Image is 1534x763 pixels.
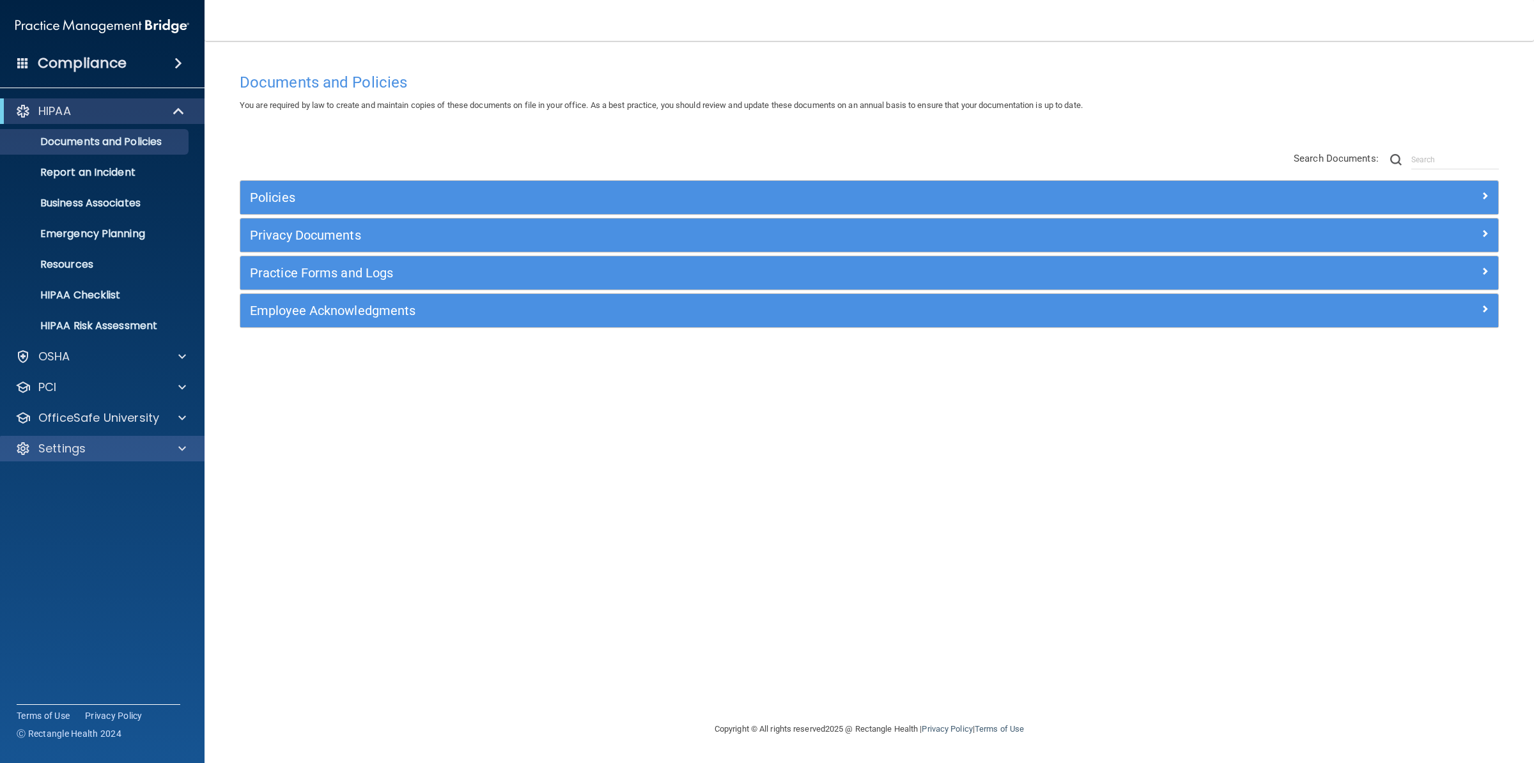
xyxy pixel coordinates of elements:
a: Policies [250,187,1489,208]
a: OfficeSafe University [15,410,186,426]
p: Report an Incident [8,166,183,179]
h5: Practice Forms and Logs [250,266,1174,280]
p: HIPAA Checklist [8,289,183,302]
h5: Employee Acknowledgments [250,304,1174,318]
a: Privacy Policy [922,724,972,734]
span: Search Documents: [1294,153,1379,164]
a: OSHA [15,349,186,364]
h5: Privacy Documents [250,228,1174,242]
p: OSHA [38,349,70,364]
a: HIPAA [15,104,185,119]
p: HIPAA Risk Assessment [8,320,183,332]
h4: Compliance [38,54,127,72]
img: ic-search.3b580494.png [1390,154,1402,166]
span: You are required by law to create and maintain copies of these documents on file in your office. ... [240,100,1083,110]
a: Employee Acknowledgments [250,300,1489,321]
a: Terms of Use [975,724,1024,734]
a: Privacy Documents [250,225,1489,245]
div: Copyright © All rights reserved 2025 @ Rectangle Health | | [636,709,1103,750]
a: Privacy Policy [85,709,143,722]
p: Resources [8,258,183,271]
a: Terms of Use [17,709,70,722]
p: Documents and Policies [8,135,183,148]
p: Settings [38,441,86,456]
a: PCI [15,380,186,395]
h4: Documents and Policies [240,74,1499,91]
p: Emergency Planning [8,227,183,240]
h5: Policies [250,190,1174,204]
span: Ⓒ Rectangle Health 2024 [17,727,121,740]
a: Practice Forms and Logs [250,263,1489,283]
input: Search [1411,150,1499,169]
p: OfficeSafe University [38,410,159,426]
a: Settings [15,441,186,456]
img: PMB logo [15,13,189,39]
p: PCI [38,380,56,395]
p: Business Associates [8,197,183,210]
p: HIPAA [38,104,71,119]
